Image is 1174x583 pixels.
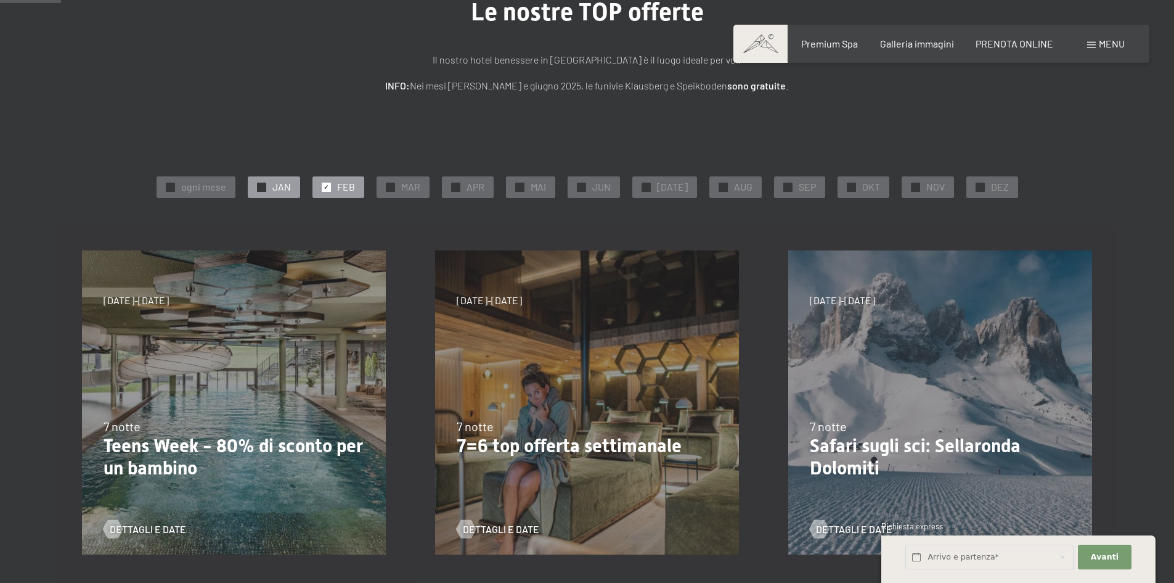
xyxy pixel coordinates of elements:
[657,180,688,194] span: [DATE]
[104,435,364,479] p: Teens Week - 80% di sconto per un bambino
[799,180,816,194] span: SEP
[457,419,494,434] span: 7 notte
[720,183,725,191] span: ✓
[810,435,1070,479] p: Safari sugli sci: Sellaronda Dolomiti
[727,80,786,91] strong: sono gratuite
[862,180,880,194] span: OKT
[531,180,546,194] span: MAI
[457,435,717,457] p: 7=6 top offerta settimanale
[849,183,854,191] span: ✓
[457,294,522,307] span: [DATE]-[DATE]
[104,523,186,536] a: Dettagli e Date
[810,294,875,307] span: [DATE]-[DATE]
[1091,552,1119,563] span: Avanti
[881,521,943,531] span: Richiesta express
[463,523,539,536] span: Dettagli e Date
[401,180,420,194] span: MAR
[467,180,484,194] span: APR
[388,183,393,191] span: ✓
[810,419,847,434] span: 7 notte
[1078,545,1131,570] button: Avanti
[816,523,892,536] span: Dettagli e Date
[810,523,892,536] a: Dettagli e Date
[259,183,264,191] span: ✓
[110,523,186,536] span: Dettagli e Date
[453,183,458,191] span: ✓
[643,183,648,191] span: ✓
[880,38,954,49] a: Galleria immagini
[337,180,355,194] span: FEB
[104,294,169,307] span: [DATE]-[DATE]
[801,38,858,49] a: Premium Spa
[991,180,1009,194] span: DEZ
[517,183,522,191] span: ✓
[734,180,752,194] span: AUG
[279,52,895,68] p: Il nostro hotel benessere in [GEOGRAPHIC_DATA] è il luogo ideale per voi.
[785,183,790,191] span: ✓
[913,183,918,191] span: ✓
[579,183,584,191] span: ✓
[104,419,141,434] span: 7 notte
[168,183,173,191] span: ✓
[272,180,291,194] span: JAN
[385,80,410,91] strong: INFO:
[977,183,982,191] span: ✓
[1099,38,1125,49] span: Menu
[324,183,328,191] span: ✓
[976,38,1053,49] a: PRENOTA ONLINE
[279,78,895,94] p: Nei mesi [PERSON_NAME] e giugno 2025, le funivie Klausberg e Speikboden .
[592,180,611,194] span: JUN
[457,523,539,536] a: Dettagli e Date
[181,180,226,194] span: ogni mese
[926,180,945,194] span: NOV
